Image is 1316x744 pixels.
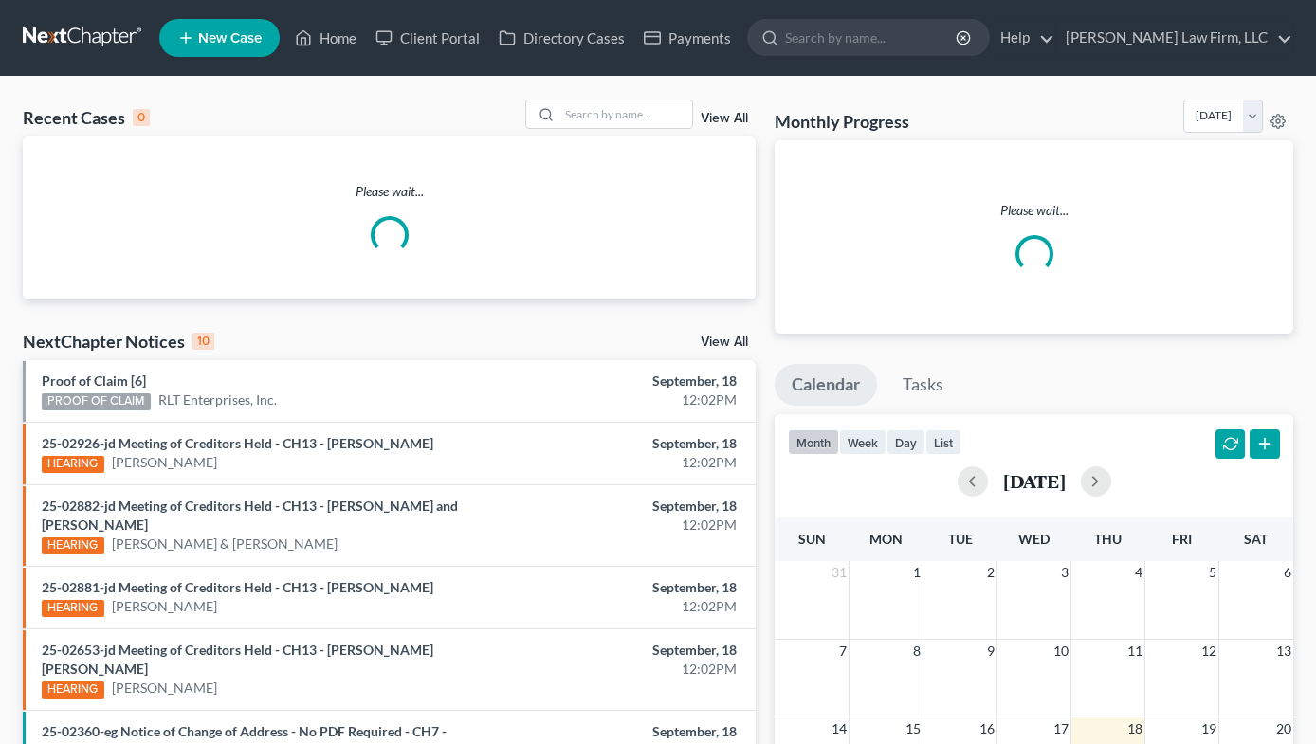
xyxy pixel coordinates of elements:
[489,21,634,55] a: Directory Cases
[1094,531,1122,547] span: Thu
[1125,717,1144,740] span: 18
[886,364,960,406] a: Tasks
[1133,561,1144,584] span: 4
[518,597,737,616] div: 12:02PM
[911,640,923,662] span: 8
[948,531,973,547] span: Tue
[985,561,996,584] span: 2
[23,106,150,129] div: Recent Cases
[869,531,903,547] span: Mon
[366,21,489,55] a: Client Portal
[158,390,277,409] a: RLT Enterprises, Inc.
[112,679,217,698] a: [PERSON_NAME]
[904,717,923,740] span: 15
[1172,531,1192,547] span: Fri
[1125,640,1144,662] span: 11
[518,390,737,409] div: 12:02PM
[837,640,849,662] span: 7
[1199,717,1218,740] span: 19
[1051,640,1070,662] span: 10
[42,456,104,473] div: HEARING
[1018,531,1050,547] span: Wed
[518,516,737,535] div: 12:02PM
[978,717,996,740] span: 16
[775,364,877,406] a: Calendar
[42,435,433,451] a: 25-02926-jd Meeting of Creditors Held - CH13 - [PERSON_NAME]
[42,681,104,699] div: HEARING
[518,660,737,679] div: 12:02PM
[23,182,756,201] p: Please wait...
[830,561,849,584] span: 31
[775,110,909,133] h3: Monthly Progress
[911,561,923,584] span: 1
[790,201,1278,220] p: Please wait...
[785,20,959,55] input: Search by name...
[42,642,433,677] a: 25-02653-jd Meeting of Creditors Held - CH13 - [PERSON_NAME] [PERSON_NAME]
[42,498,458,533] a: 25-02882-jd Meeting of Creditors Held - CH13 - [PERSON_NAME] and [PERSON_NAME]
[518,578,737,597] div: September, 18
[42,537,104,554] div: HEARING
[23,330,214,353] div: NextChapter Notices
[830,717,849,740] span: 14
[1274,640,1293,662] span: 13
[1051,717,1070,740] span: 17
[559,100,692,128] input: Search by name...
[701,112,748,125] a: View All
[1282,561,1293,584] span: 6
[133,109,150,126] div: 0
[925,429,961,455] button: list
[192,333,214,350] div: 10
[198,31,262,45] span: New Case
[886,429,925,455] button: day
[839,429,886,455] button: week
[1244,531,1268,547] span: Sat
[1207,561,1218,584] span: 5
[985,640,996,662] span: 9
[1003,471,1066,491] h2: [DATE]
[518,497,737,516] div: September, 18
[798,531,826,547] span: Sun
[112,453,217,472] a: [PERSON_NAME]
[788,429,839,455] button: month
[112,597,217,616] a: [PERSON_NAME]
[518,641,737,660] div: September, 18
[285,21,366,55] a: Home
[634,21,740,55] a: Payments
[518,722,737,741] div: September, 18
[1056,21,1292,55] a: [PERSON_NAME] Law Firm, LLC
[518,434,737,453] div: September, 18
[1274,717,1293,740] span: 20
[42,579,433,595] a: 25-02881-jd Meeting of Creditors Held - CH13 - [PERSON_NAME]
[991,21,1054,55] a: Help
[42,393,151,410] div: PROOF OF CLAIM
[1059,561,1070,584] span: 3
[701,336,748,349] a: View All
[42,372,146,389] a: Proof of Claim [6]
[42,600,104,617] div: HEARING
[112,535,338,553] a: [PERSON_NAME] & [PERSON_NAME]
[518,453,737,472] div: 12:02PM
[518,372,737,390] div: September, 18
[1199,640,1218,662] span: 12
